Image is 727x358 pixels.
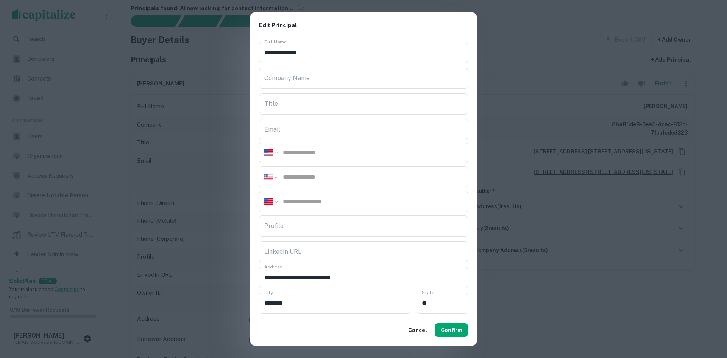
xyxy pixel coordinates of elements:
label: Address [264,263,282,270]
h2: Edit Principal [250,12,477,39]
label: Full Name [264,39,287,45]
label: State [422,289,434,296]
button: Cancel [405,323,430,337]
label: City [264,289,273,296]
iframe: Chat Widget [689,298,727,334]
button: Confirm [435,323,468,337]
